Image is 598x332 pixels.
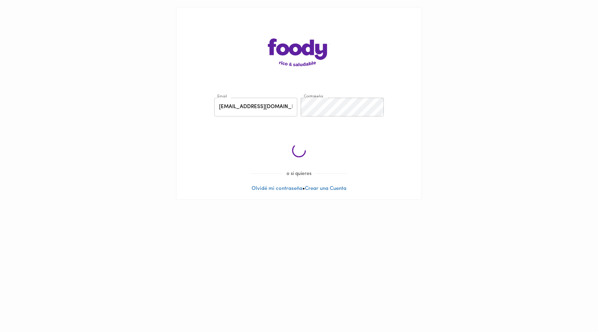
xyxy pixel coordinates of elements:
a: Crear una Cuenta [305,186,346,191]
img: logo-main-page.png [268,38,330,66]
span: o si quieres [282,171,316,176]
div: • [176,7,422,200]
input: pepitoperez@gmail.com [214,98,297,117]
a: Olvidé mi contraseña [252,186,302,191]
iframe: Messagebird Livechat Widget [558,292,591,325]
